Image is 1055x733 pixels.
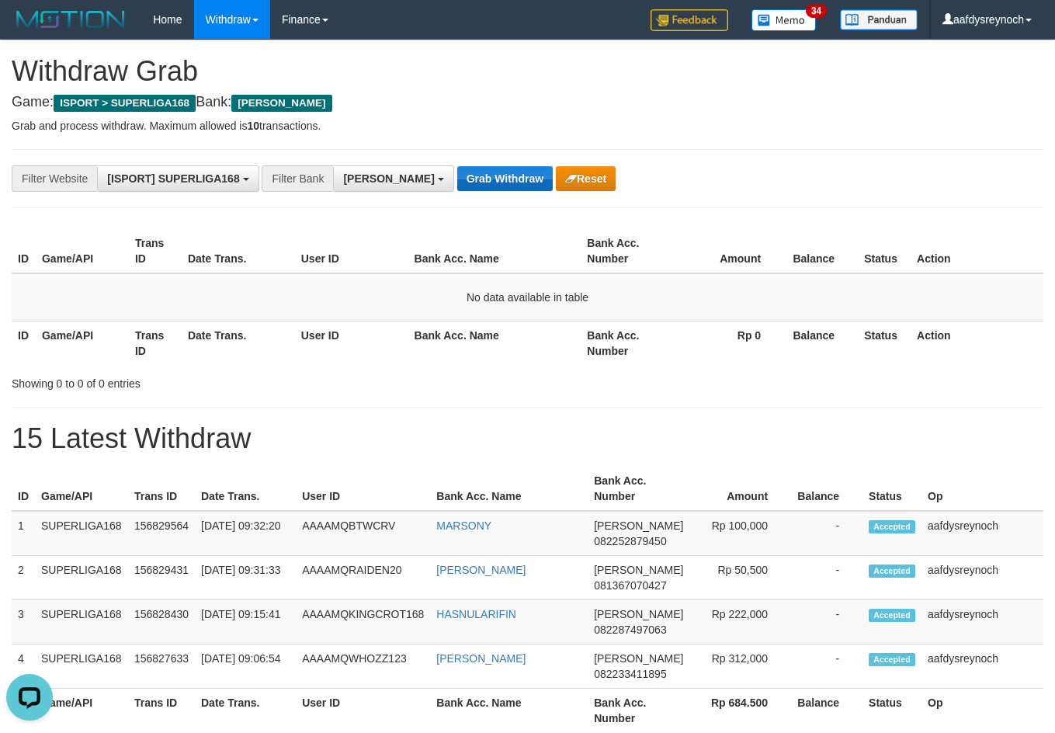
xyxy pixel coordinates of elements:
[35,556,128,600] td: SUPERLIGA168
[35,644,128,689] td: SUPERLIGA168
[751,9,817,31] img: Button%20Memo.svg
[911,229,1043,273] th: Action
[128,556,195,600] td: 156829431
[295,229,408,273] th: User ID
[921,556,1043,600] td: aafdysreynoch
[129,321,182,365] th: Trans ID
[436,608,516,620] a: HASNULARIFIN
[791,689,862,733] th: Balance
[791,511,862,556] td: -
[195,467,296,511] th: Date Trans.
[195,689,296,733] th: Date Trans.
[195,644,296,689] td: [DATE] 09:06:54
[128,511,195,556] td: 156829564
[247,120,259,132] strong: 10
[689,689,791,733] th: Rp 684.500
[594,579,666,592] span: Copy 081367070427 to clipboard
[35,689,128,733] th: Game/API
[408,321,581,365] th: Bank Acc. Name
[128,689,195,733] th: Trans ID
[869,565,915,578] span: Accepted
[296,644,430,689] td: AAAAMQWHOZZ123
[12,423,1043,454] h1: 15 Latest Withdraw
[12,556,35,600] td: 2
[12,165,97,192] div: Filter Website
[588,467,689,511] th: Bank Acc. Number
[594,608,683,620] span: [PERSON_NAME]
[408,229,581,273] th: Bank Acc. Name
[35,511,128,556] td: SUPERLIGA168
[791,556,862,600] td: -
[862,467,921,511] th: Status
[840,9,918,30] img: panduan.png
[296,556,430,600] td: AAAAMQRAIDEN20
[231,95,331,112] span: [PERSON_NAME]
[12,321,36,365] th: ID
[12,118,1043,134] p: Grab and process withdraw. Maximum allowed is transactions.
[588,689,689,733] th: Bank Acc. Number
[689,644,791,689] td: Rp 312,000
[594,624,666,636] span: Copy 082287497063 to clipboard
[457,166,553,191] button: Grab Withdraw
[862,689,921,733] th: Status
[296,600,430,644] td: AAAAMQKINGCROT168
[128,600,195,644] td: 156828430
[333,165,453,192] button: [PERSON_NAME]
[921,644,1043,689] td: aafdysreynoch
[295,321,408,365] th: User ID
[581,229,674,273] th: Bank Acc. Number
[791,600,862,644] td: -
[12,229,36,273] th: ID
[97,165,259,192] button: [ISPORT] SUPERLIGA168
[35,467,128,511] th: Game/API
[129,229,182,273] th: Trans ID
[594,652,683,665] span: [PERSON_NAME]
[296,689,430,733] th: User ID
[651,9,728,31] img: Feedback.jpg
[791,467,862,511] th: Balance
[869,520,915,533] span: Accepted
[12,8,130,31] img: MOTION_logo.png
[784,321,858,365] th: Balance
[858,229,911,273] th: Status
[921,467,1043,511] th: Op
[689,600,791,644] td: Rp 222,000
[581,321,674,365] th: Bank Acc. Number
[806,4,827,18] span: 34
[195,556,296,600] td: [DATE] 09:31:33
[36,321,129,365] th: Game/API
[12,273,1043,321] td: No data available in table
[12,600,35,644] td: 3
[35,600,128,644] td: SUPERLIGA168
[128,467,195,511] th: Trans ID
[689,467,791,511] th: Amount
[869,653,915,666] span: Accepted
[556,166,616,191] button: Reset
[12,56,1043,87] h1: Withdraw Grab
[784,229,858,273] th: Balance
[107,172,239,185] span: [ISPORT] SUPERLIGA168
[911,321,1043,365] th: Action
[921,689,1043,733] th: Op
[436,564,526,576] a: [PERSON_NAME]
[858,321,911,365] th: Status
[12,511,35,556] td: 1
[674,229,784,273] th: Amount
[6,6,53,53] button: Open LiveChat chat widget
[436,652,526,665] a: [PERSON_NAME]
[128,644,195,689] td: 156827633
[195,600,296,644] td: [DATE] 09:15:41
[430,467,588,511] th: Bank Acc. Name
[12,95,1043,110] h4: Game: Bank:
[343,172,434,185] span: [PERSON_NAME]
[54,95,196,112] span: ISPORT > SUPERLIGA168
[195,511,296,556] td: [DATE] 09:32:20
[430,689,588,733] th: Bank Acc. Name
[594,535,666,547] span: Copy 082252879450 to clipboard
[182,229,295,273] th: Date Trans.
[12,370,428,391] div: Showing 0 to 0 of 0 entries
[791,644,862,689] td: -
[182,321,295,365] th: Date Trans.
[12,644,35,689] td: 4
[296,467,430,511] th: User ID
